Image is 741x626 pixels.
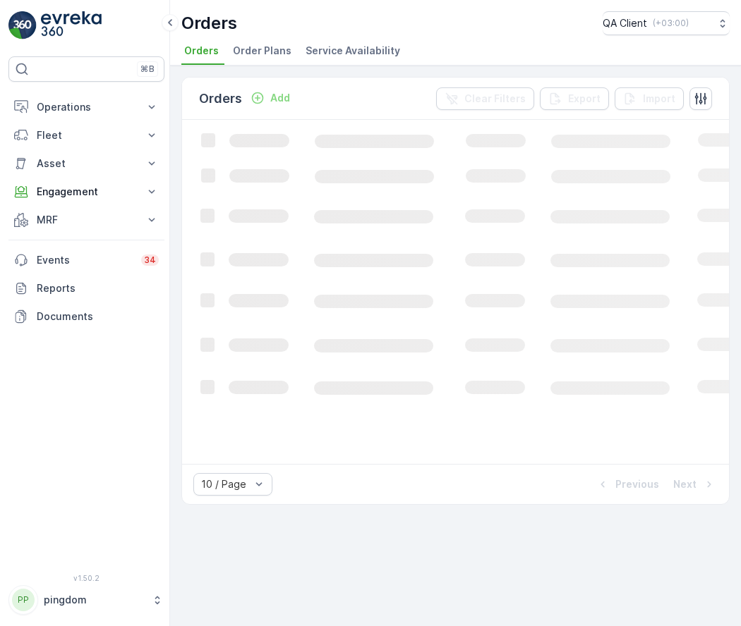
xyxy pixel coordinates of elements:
button: Export [540,87,609,110]
p: Orders [181,12,237,35]
p: ⌘B [140,63,155,75]
p: Next [673,477,697,491]
button: Next [672,476,718,493]
span: Orders [184,44,219,58]
button: Import [615,87,684,110]
p: Clear Filters [464,92,526,106]
p: Reports [37,281,159,295]
button: Fleet [8,121,164,149]
p: MRF [37,213,136,227]
button: Clear Filters [436,87,534,110]
p: Orders [199,89,242,109]
button: Previous [594,476,661,493]
p: Operations [37,100,136,114]
button: Engagement [8,178,164,206]
p: QA Client [603,16,647,30]
p: Engagement [37,185,136,199]
a: Reports [8,274,164,302]
button: QA Client(+03:00) [603,11,730,35]
img: logo_light-DOdMpM7g.png [41,11,102,39]
p: Previous [615,477,659,491]
a: Documents [8,302,164,331]
p: Asset [37,156,136,171]
p: Add [270,91,290,105]
p: 34 [144,254,156,266]
p: Import [643,92,675,106]
p: Export [568,92,601,106]
p: Fleet [37,128,136,142]
button: Add [245,90,296,106]
button: PPpingdom [8,585,164,615]
button: MRF [8,206,164,234]
button: Operations [8,93,164,121]
span: v 1.50.2 [8,574,164,582]
p: Events [37,253,133,267]
span: Service Availability [306,44,400,58]
div: PP [12,589,35,611]
span: Order Plans [233,44,291,58]
img: logo [8,11,37,39]
p: Documents [37,309,159,324]
a: Events34 [8,246,164,274]
button: Asset [8,149,164,178]
p: ( +03:00 ) [653,18,689,29]
p: pingdom [44,593,145,607]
